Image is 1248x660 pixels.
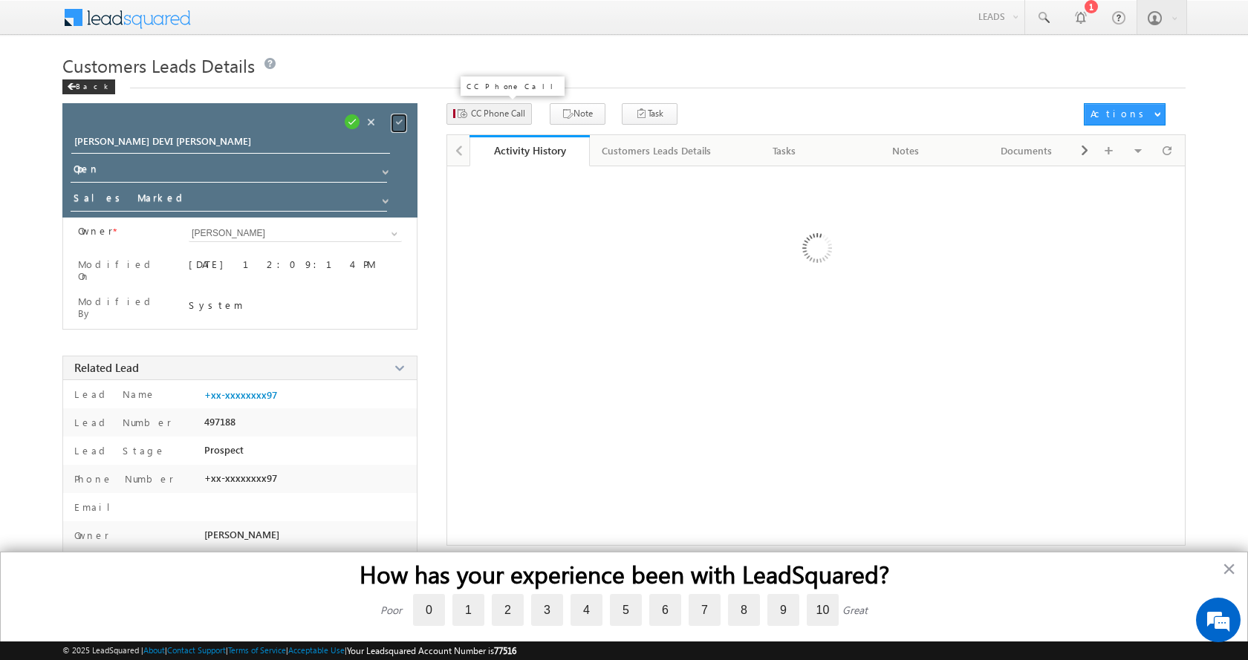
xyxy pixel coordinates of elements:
button: Close [1222,557,1236,581]
em: Start Chat [202,457,270,477]
label: Lead Stage [71,444,166,457]
input: Status [71,160,386,183]
div: Customers Leads Details [602,142,711,160]
a: Show All Items [374,161,393,176]
span: Your Leadsquared Account Number is [347,645,516,656]
label: 8 [728,594,760,626]
input: Type to Search [189,225,402,242]
span: Related Lead [74,360,139,375]
img: Loading ... [739,174,893,327]
textarea: Type your message and hit 'Enter' [19,137,271,445]
label: Lead Number [71,416,172,429]
a: Show All Items [383,226,402,241]
input: Opportunity Name Opportunity Name [71,133,390,154]
label: 9 [767,594,799,626]
div: Poor [380,603,402,617]
label: 6 [649,594,681,626]
span: +xx-xxxxxxxx97 [204,389,277,401]
div: Minimize live chat window [244,7,279,43]
label: Email [71,500,122,514]
a: Contact Support [167,645,226,655]
label: Owner [78,225,113,237]
div: Activity History [481,143,579,157]
button: Task [622,103,677,125]
span: CC Phone Call [471,107,525,120]
label: 1 [452,594,484,626]
a: About [143,645,165,655]
label: 2 [492,594,524,626]
label: Phone Number [71,472,174,486]
label: 5 [610,594,642,626]
label: Modified On [78,258,170,282]
a: Terms of Service [228,645,286,655]
div: System [189,298,402,312]
label: Lead Name [71,388,156,401]
span: 77516 [494,645,516,656]
span: Customers Leads Details [62,53,255,77]
label: 10 [807,594,839,626]
label: 7 [689,594,721,626]
div: [DATE] 12:09:14 PM [189,258,402,278]
button: Note [550,103,605,125]
div: Documents [978,142,1074,160]
div: Tasks [736,142,832,160]
span: © 2025 LeadSquared | | | | | [62,644,516,658]
input: Stage [71,189,386,212]
label: 4 [571,594,602,626]
div: Notes [857,142,953,160]
a: Acceptable Use [288,645,345,655]
img: d_60004797649_company_0_60004797649 [25,78,62,97]
label: Owner [71,529,109,542]
div: Back [62,79,115,94]
label: Modified By [78,295,170,319]
h2: How has your experience been with LeadSquared? [30,560,1218,588]
a: Show All Items [374,190,393,205]
div: Actions [1091,107,1149,120]
span: Prospect [204,444,244,456]
label: 0 [413,594,445,626]
div: Great [842,603,868,617]
span: 497188 [204,416,235,428]
label: 3 [531,594,563,626]
span: +xx-xxxxxxxx97 [204,472,277,484]
div: Chat with us now [77,78,250,97]
p: CC Phone Call [467,81,559,91]
span: [PERSON_NAME] [204,529,279,540]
